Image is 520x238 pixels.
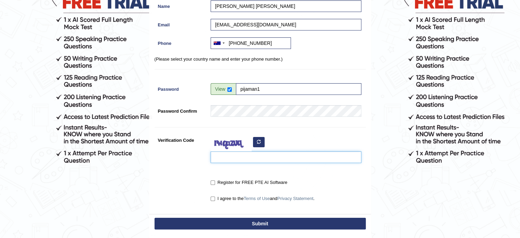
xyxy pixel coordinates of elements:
[211,180,215,185] input: Register for FREE PTE AI Software
[211,195,315,202] label: I agree to the and .
[155,134,208,143] label: Verification Code
[155,218,366,229] button: Submit
[155,83,208,92] label: Password
[211,38,227,49] div: Australia: +61
[155,0,208,10] label: Name
[244,196,270,201] a: Terms of Use
[277,196,314,201] a: Privacy Statement
[155,37,208,47] label: Phone
[155,105,208,114] label: Password Confirm
[211,37,291,49] input: +61 412 345 678
[155,56,366,62] p: (Please select your country name and enter your phone number.)
[227,87,232,92] input: Show/Hide Password
[211,179,287,186] label: Register for FREE PTE AI Software
[155,19,208,28] label: Email
[211,197,215,201] input: I agree to theTerms of UseandPrivacy Statement.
